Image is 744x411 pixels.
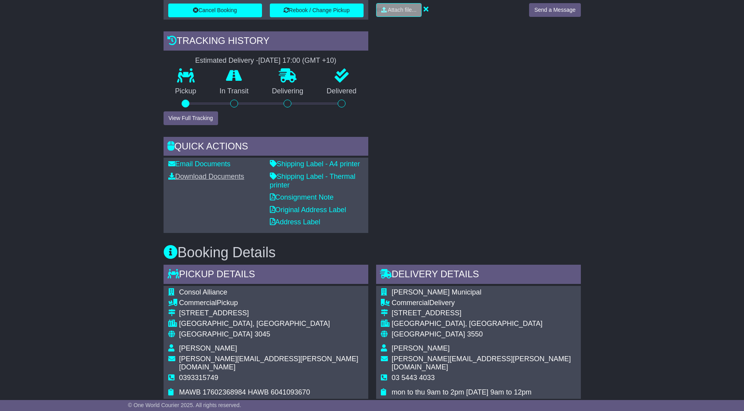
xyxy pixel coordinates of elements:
div: Delivery [392,299,576,307]
span: MAWB 17602368984 HAWB 6041093670 [179,388,310,396]
a: Original Address Label [270,206,346,214]
p: Pickup [164,87,208,96]
div: [DATE] 17:00 (GMT +10) [258,56,337,65]
p: Delivered [315,87,368,96]
a: Shipping Label - A4 printer [270,160,360,168]
span: 3550 [467,330,483,338]
span: [GEOGRAPHIC_DATA] [179,330,253,338]
span: © One World Courier 2025. All rights reserved. [128,402,241,408]
span: mon to thu 9am to 2pm [DATE] 9am to 12pm [392,388,532,396]
button: Cancel Booking [168,4,262,17]
div: Estimated Delivery - [164,56,368,65]
div: Quick Actions [164,137,368,158]
div: [STREET_ADDRESS] [179,309,364,318]
span: [PERSON_NAME][EMAIL_ADDRESS][PERSON_NAME][DOMAIN_NAME] [392,355,571,371]
button: View Full Tracking [164,111,218,125]
span: 3045 [255,330,270,338]
span: 03 5443 4033 [392,374,435,382]
div: Delivery Details [376,265,581,286]
div: Pickup [179,299,364,307]
a: Consignment Note [270,193,334,201]
div: [GEOGRAPHIC_DATA], [GEOGRAPHIC_DATA] [392,320,576,328]
div: [GEOGRAPHIC_DATA], [GEOGRAPHIC_DATA] [179,320,364,328]
p: Delivering [260,87,315,96]
button: Send a Message [529,3,580,17]
p: In Transit [208,87,260,96]
div: Pickup Details [164,265,368,286]
a: Email Documents [168,160,231,168]
span: [PERSON_NAME] Municipal [392,288,482,296]
h3: Booking Details [164,245,581,260]
span: [PERSON_NAME] [392,344,450,352]
div: [STREET_ADDRESS] [392,309,576,318]
span: Consol Alliance [179,288,227,296]
span: [PERSON_NAME][EMAIL_ADDRESS][PERSON_NAME][DOMAIN_NAME] [179,355,358,371]
button: Rebook / Change Pickup [270,4,364,17]
a: Download Documents [168,173,244,180]
span: [PERSON_NAME] [179,344,237,352]
a: Address Label [270,218,320,226]
span: Commercial [392,299,429,307]
span: 0393315749 [179,374,218,382]
span: [GEOGRAPHIC_DATA] [392,330,465,338]
a: Shipping Label - Thermal printer [270,173,356,189]
div: Tracking history [164,31,368,53]
span: Commercial [179,299,217,307]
